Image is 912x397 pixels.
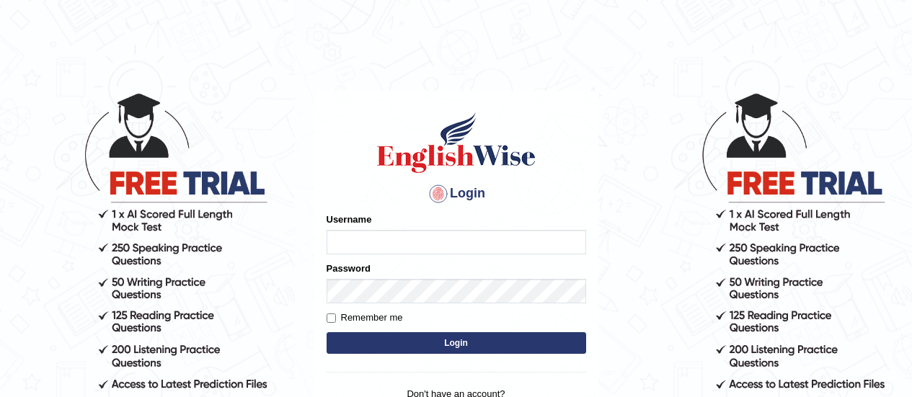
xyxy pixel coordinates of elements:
[327,262,371,275] label: Password
[327,311,403,325] label: Remember me
[327,213,372,226] label: Username
[327,182,586,205] h4: Login
[327,332,586,354] button: Login
[374,110,539,175] img: Logo of English Wise sign in for intelligent practice with AI
[327,313,336,323] input: Remember me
